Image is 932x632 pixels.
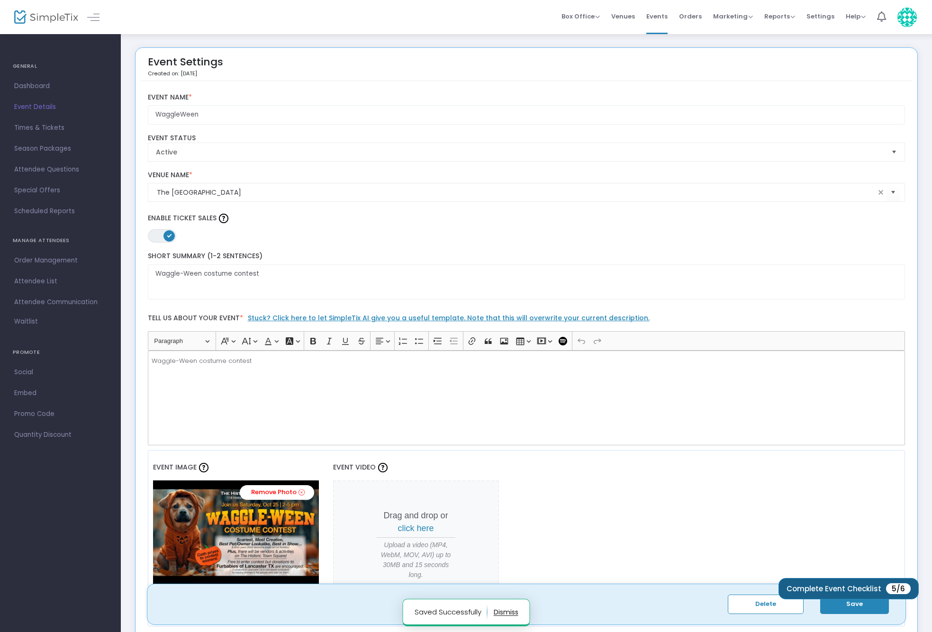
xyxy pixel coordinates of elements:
span: Complete Event Checklist [787,585,881,592]
button: Paragraph [150,334,214,348]
label: Event Name [148,93,905,102]
img: question-mark [199,463,208,472]
img: question-mark [378,463,388,472]
span: Short Summary (1-2 Sentences) [148,251,262,261]
span: Orders [679,4,702,28]
span: Social [14,366,107,379]
button: Select [887,143,901,161]
span: Order Management [14,254,107,267]
a: Remove Photo [240,485,314,500]
span: Upload a video (MP4, WebM, MOV, AVI) up to 30MB and 15 seconds long. [377,540,455,580]
span: 5/6 [886,583,911,594]
span: Season Packages [14,143,107,155]
span: Promo Code [14,408,107,420]
span: Times & Tickets [14,122,107,134]
span: Active [156,147,884,157]
span: Event Video [333,462,376,472]
p: Drag and drop or [377,509,455,535]
span: Events [646,4,668,28]
button: Complete Event Checklist5/6 [778,578,919,599]
span: Special Offers [14,184,107,197]
span: Paragraph [154,335,203,347]
span: ON [167,233,172,238]
label: Venue Name [148,171,905,180]
h4: MANAGE ATTENDEES [13,231,108,250]
span: Scheduled Reports [14,205,107,217]
span: Attendee List [14,275,107,288]
h4: PROMOTE [13,343,108,362]
span: Reports [764,12,795,21]
p: Created on: [DATE] [148,70,223,78]
span: Box Office [561,12,600,21]
button: Save [820,595,889,614]
span: Attendee Questions [14,163,107,176]
span: Marketing [713,12,753,21]
button: dismiss [493,605,518,620]
span: Help [846,12,866,21]
span: click here [398,524,434,533]
span: Attendee Communication [14,296,107,308]
button: Select [887,183,900,202]
div: Event Settings [148,53,223,81]
label: Tell us about your event [143,309,910,331]
div: Editor toolbar [148,331,905,350]
h4: GENERAL [13,57,108,76]
label: Enable Ticket Sales [148,211,905,226]
input: Select Venue [157,188,876,198]
button: Delete [728,595,804,614]
span: Dashboard [14,80,107,92]
div: Rich Text Editor, main [148,351,905,445]
p: Waggle-Ween costume contest [152,356,901,366]
span: Event Details [14,101,107,113]
img: question-mark [219,214,228,223]
span: Event Image [153,462,197,472]
span: Embed [14,387,107,399]
input: Enter Event Name [148,105,905,125]
span: Venues [611,4,635,28]
span: Quantity Discount [14,429,107,441]
span: clear [875,187,887,198]
span: Waitlist [14,317,38,326]
label: Event Status [148,134,905,143]
span: Settings [806,4,834,28]
a: Stuck? Click here to let SimpleTix AI give you a useful template. Note that this will overwrite y... [248,313,650,323]
p: Saved Successfully [414,605,487,620]
img: THLTWaggleWeenSocialEvent750wide.jpeg [153,480,319,585]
